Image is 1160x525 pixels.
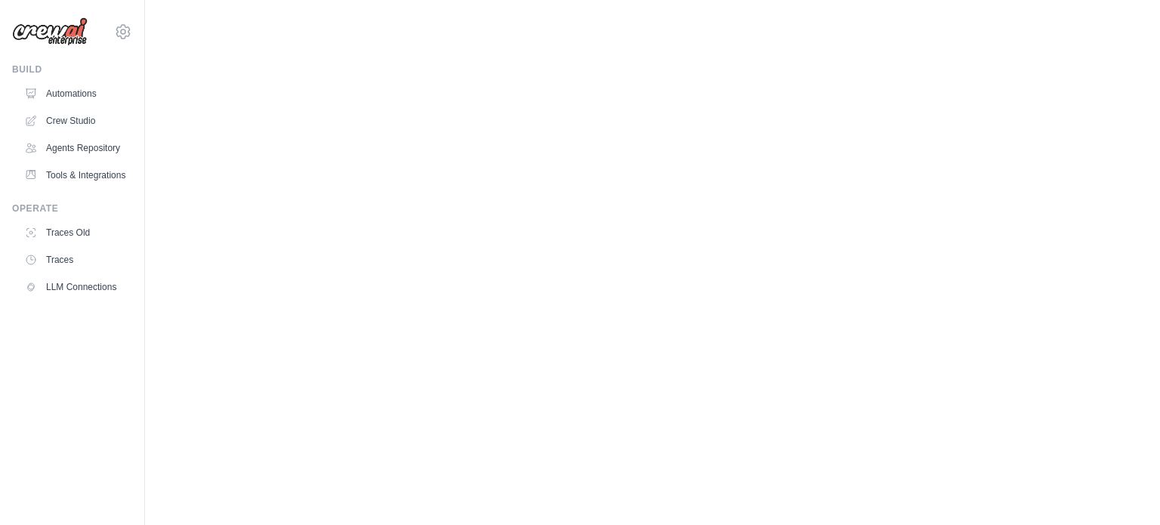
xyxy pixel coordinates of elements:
[12,17,88,46] img: Logo
[18,163,132,187] a: Tools & Integrations
[12,202,132,215] div: Operate
[18,248,132,272] a: Traces
[12,63,132,76] div: Build
[18,136,132,160] a: Agents Repository
[18,275,132,299] a: LLM Connections
[18,221,132,245] a: Traces Old
[18,109,132,133] a: Crew Studio
[18,82,132,106] a: Automations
